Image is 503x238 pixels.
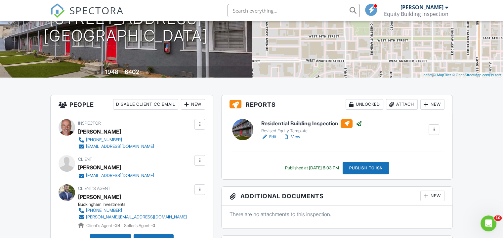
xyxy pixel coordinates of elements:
[421,73,432,77] a: Leaflet
[481,215,496,231] iframe: Intercom live chat
[343,162,389,174] div: Publish to ISN
[86,223,121,228] span: Client's Agent -
[78,186,110,191] span: Client's Agent
[400,4,443,11] div: [PERSON_NAME]
[86,144,154,149] div: [EMAIL_ADDRESS][DOMAIN_NAME]
[420,99,444,110] div: New
[384,11,448,17] div: Equity Building Inspection
[78,143,154,150] a: [EMAIL_ADDRESS][DOMAIN_NAME]
[51,95,213,114] h3: People
[44,10,208,45] h1: [STREET_ADDRESS] [GEOGRAPHIC_DATA]
[230,210,444,218] p: There are no attachments to this inspection.
[50,3,65,18] img: The Best Home Inspection Software - Spectora
[222,187,452,206] h3: Additional Documents
[452,73,501,77] a: © OpenStreetMap contributors
[283,134,300,140] a: View
[69,3,124,17] span: SPECTORA
[420,191,444,201] div: New
[228,4,360,17] input: Search everything...
[433,73,451,77] a: © MapTiler
[78,207,187,214] a: [PHONE_NUMBER]
[420,72,503,78] div: |
[78,214,187,220] a: [PERSON_NAME][EMAIL_ADDRESS][DOMAIN_NAME]
[78,137,154,143] a: [PHONE_NUMBER]
[285,165,339,171] div: Published at [DATE] 6:03 PM
[78,202,192,207] div: Buckingham Investments
[86,173,154,178] div: [EMAIL_ADDRESS][DOMAIN_NAME]
[86,214,187,220] div: [PERSON_NAME][EMAIL_ADDRESS][DOMAIN_NAME]
[140,70,149,75] span: sq. ft.
[494,215,502,221] span: 10
[78,127,121,137] div: [PERSON_NAME]
[261,119,362,134] a: Residential Building Inspection Revised Equity Template
[78,162,121,172] div: [PERSON_NAME]
[346,99,383,110] div: Unlocked
[261,119,362,128] h6: Residential Building Inspection
[222,95,452,114] h3: Reports
[78,121,101,126] span: Inspector
[78,192,121,202] a: [PERSON_NAME]
[115,223,120,228] strong: 24
[152,223,155,228] strong: 0
[50,9,124,23] a: SPECTORA
[78,157,92,162] span: Client
[86,137,122,143] div: [PHONE_NUMBER]
[261,128,362,134] div: Revised Equity Template
[261,134,276,140] a: Edit
[386,99,418,110] div: Attach
[181,99,205,110] div: New
[86,208,122,213] div: [PHONE_NUMBER]
[125,68,139,75] div: 6402
[97,70,104,75] span: Built
[78,172,154,179] a: [EMAIL_ADDRESS][DOMAIN_NAME]
[113,99,178,110] div: Disable Client CC Email
[124,223,155,228] span: Seller's Agent -
[105,68,118,75] div: 1948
